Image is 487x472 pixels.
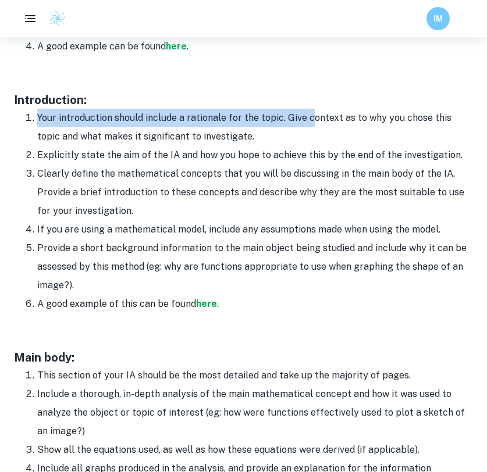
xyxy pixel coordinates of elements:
li: Your introduction should include a rationale for the topic. Give context as to why you chose this... [37,109,473,146]
li: This section of your IA should be the most detailed and take up the majority of pages. [37,366,473,385]
li: Show all the equations used, as well as how these equations were derived (if applicable). [37,441,473,459]
li: Provide a short background information to the main object being studied and include why it can be... [37,239,473,295]
li: Include a thorough, in-depth analysis of the main mathematical concept and how it was used to ana... [37,385,473,441]
li: If you are using a mathematical model, include any assumptions made when using the model. [37,220,473,239]
li: Clearly define the mathematical concepts that you will be discussing in the main body of the IA. ... [37,165,473,220]
a: Clastify logo [42,10,66,27]
a: here [166,41,187,52]
a: here [196,298,217,309]
h3: Introduction: [14,91,473,109]
h6: IM [432,12,445,25]
img: Clastify logo [49,10,66,27]
li: Explicitly state the aim of the IA and how you hope to achieve this by the end of the investigation. [37,146,473,165]
li: A good example of this can be found . [37,295,473,313]
button: IM [426,7,450,30]
h3: Main body: [14,349,473,366]
li: A good example can be found . [37,37,473,56]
